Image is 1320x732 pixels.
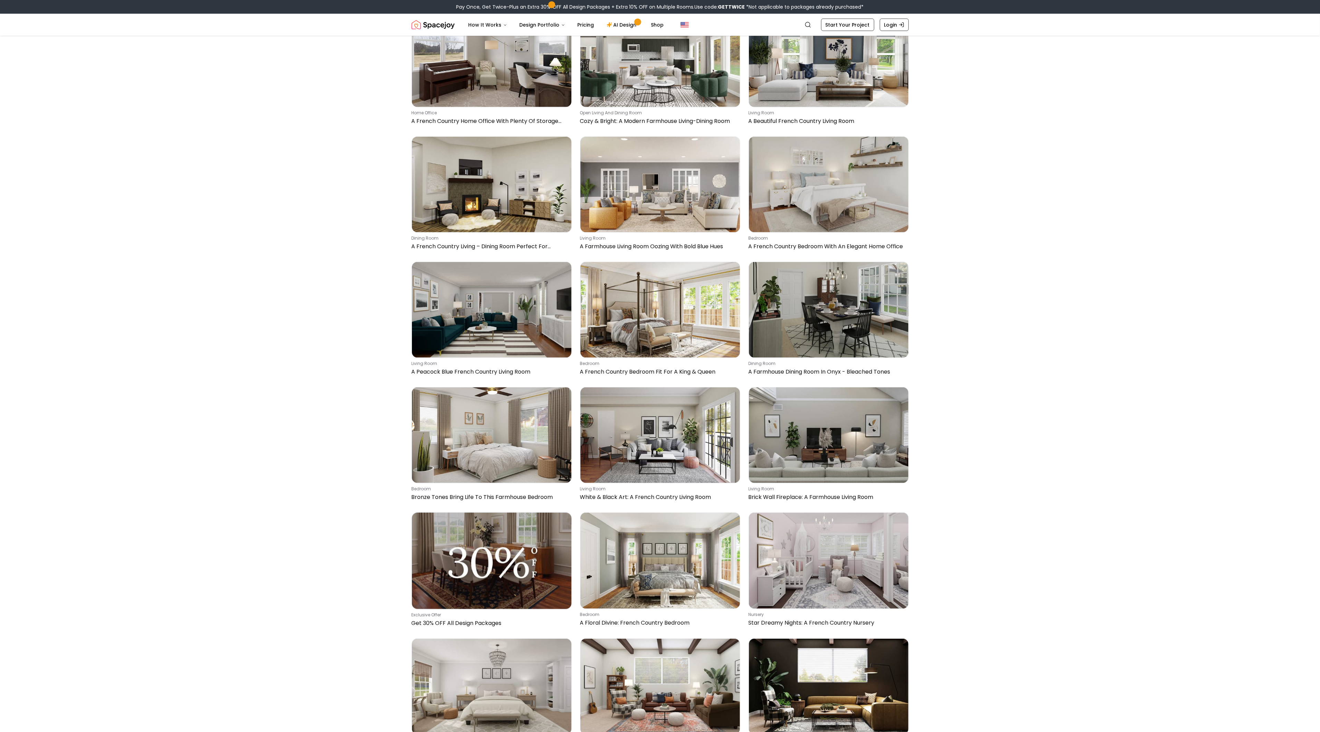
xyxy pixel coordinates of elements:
[412,235,569,241] p: dining room
[749,387,909,504] a: Brick Wall Fireplace: A Farmhouse Living Roomliving roomBrick Wall Fireplace: A Farmhouse Living ...
[412,612,569,618] p: Exclusive Offer
[745,3,864,10] span: *Not applicable to packages already purchased*
[749,136,909,253] a: A French Country Bedroom With An Elegant Home OfficebedroomA French Country Bedroom With An Elega...
[412,513,571,609] img: Get 30% OFF All Design Packages
[646,18,669,32] a: Shop
[749,513,908,608] img: Star Dreamy Nights: A French Country Nursery
[749,11,908,107] img: A Beautiful French Country Living Room
[580,486,738,492] p: living room
[412,110,569,116] p: home office
[749,493,906,501] p: Brick Wall Fireplace: A Farmhouse Living Room
[749,11,909,128] a: A Beautiful French Country Living Roomliving roomA Beautiful French Country Living Room
[601,18,644,32] a: AI Design
[580,512,740,630] a: A Floral Divine: French Country BedroombedroomA Floral Divine: French Country Bedroom
[749,110,906,116] p: living room
[580,361,738,366] p: bedroom
[749,235,906,241] p: bedroom
[412,117,569,125] p: A French Country Home Office With Plenty Of Storage Options
[580,262,740,379] a: A French Country Bedroom Fit For A King & QueenbedroomA French Country Bedroom Fit For A King & Q...
[412,361,569,366] p: living room
[580,368,738,376] p: A French Country Bedroom Fit For A King & Queen
[749,387,908,483] img: Brick Wall Fireplace: A Farmhouse Living Room
[821,19,874,31] a: Start Your Project
[749,486,906,492] p: living room
[456,3,864,10] div: Pay Once, Get Twice-Plus an Extra 30% OFF All Design Packages + Extra 10% OFF on Multiple Rooms.
[580,262,740,358] img: A French Country Bedroom Fit For A King & Queen
[412,18,455,32] img: Spacejoy Logo
[514,18,571,32] button: Design Portfolio
[749,262,909,379] a: A Farmhouse Dining Room In Onyx - Bleached Tonesdining roomA Farmhouse Dining Room In Onyx - Blea...
[412,11,572,128] a: A French Country Home Office With Plenty Of Storage Optionshome officeA French Country Home Offic...
[412,18,455,32] a: Spacejoy
[412,493,569,501] p: Bronze Tones Bring Life To This Farmhouse Bedroom
[580,137,740,232] img: A Farmhouse Living Room Oozing With Bold Blue Hues
[580,235,738,241] p: living room
[580,493,738,501] p: White & Black Art: A French Country Living Room
[412,136,572,253] a: A French Country Living – Dining Room Perfect For Gatheringsdining roomA French Country Living – ...
[412,387,572,504] a: Bronze Tones Bring Life To This Farmhouse BedroombedroomBronze Tones Bring Life To This Farmhouse...
[580,242,738,251] p: A Farmhouse Living Room Oozing With Bold Blue Hues
[412,137,571,232] img: A French Country Living – Dining Room Perfect For Gatherings
[749,242,906,251] p: A French Country Bedroom With An Elegant Home Office
[749,361,906,366] p: dining room
[749,368,906,376] p: A Farmhouse Dining Room In Onyx - Bleached Tones
[412,387,571,483] img: Bronze Tones Bring Life To This Farmhouse Bedroom
[580,110,738,116] p: open living and dining room
[749,117,906,125] p: A Beautiful French Country Living Room
[749,512,909,630] a: Star Dreamy Nights: A French Country NurserynurseryStar Dreamy Nights: A French Country Nursery
[749,619,906,627] p: Star Dreamy Nights: A French Country Nursery
[412,368,569,376] p: A Peacock Blue French Country Living Room
[580,11,740,107] img: Cozy & Bright: A Modern Farmhouse Living-Dining Room
[412,486,569,492] p: bedroom
[463,18,669,32] nav: Main
[718,3,745,10] b: GETTWICE
[580,513,740,608] img: A Floral Divine: French Country Bedroom
[749,612,906,617] p: nursery
[463,18,513,32] button: How It Works
[412,262,572,379] a: A Peacock Blue French Country Living Roomliving roomA Peacock Blue French Country Living Room
[580,11,740,128] a: Cozy & Bright: A Modern Farmhouse Living-Dining Roomopen living and dining roomCozy & Bright: A M...
[580,612,738,617] p: bedroom
[580,136,740,253] a: A Farmhouse Living Room Oozing With Bold Blue Huesliving roomA Farmhouse Living Room Oozing With ...
[681,21,689,29] img: United States
[580,387,740,504] a: White & Black Art: A French Country Living Roomliving roomWhite & Black Art: A French Country Liv...
[412,512,572,630] a: Get 30% OFF All Design PackagesExclusive OfferGet 30% OFF All Design Packages
[412,262,571,358] img: A Peacock Blue French Country Living Room
[412,619,569,627] p: Get 30% OFF All Design Packages
[412,14,909,36] nav: Global
[572,18,600,32] a: Pricing
[412,11,571,107] img: A French Country Home Office With Plenty Of Storage Options
[580,117,738,125] p: Cozy & Bright: A Modern Farmhouse Living-Dining Room
[880,19,909,31] a: Login
[412,242,569,251] p: A French Country Living – Dining Room Perfect For Gatherings
[695,3,745,10] span: Use code:
[580,387,740,483] img: White & Black Art: A French Country Living Room
[580,619,738,627] p: A Floral Divine: French Country Bedroom
[749,137,908,232] img: A French Country Bedroom With An Elegant Home Office
[749,262,908,358] img: A Farmhouse Dining Room In Onyx - Bleached Tones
